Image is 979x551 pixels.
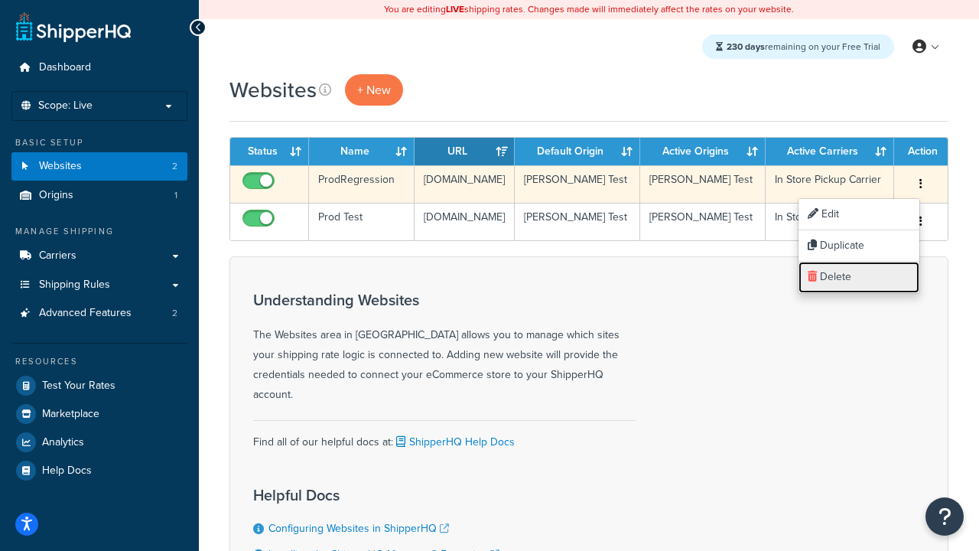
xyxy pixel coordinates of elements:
h3: Helpful Docs [253,487,529,504]
a: Websites 2 [11,152,187,181]
td: ProdRegression [309,165,415,203]
a: Test Your Rates [11,372,187,399]
span: Dashboard [39,61,91,74]
a: + New [345,74,403,106]
button: Open Resource Center [925,497,964,536]
span: Shipping Rules [39,279,110,292]
span: Origins [39,189,73,202]
td: [PERSON_NAME] Test [640,165,766,203]
a: ShipperHQ Home [16,11,131,42]
th: URL: activate to sort column ascending [415,138,515,165]
div: Resources [11,355,187,368]
h1: Websites [229,75,317,105]
span: Websites [39,160,82,173]
td: [PERSON_NAME] Test [515,203,640,240]
a: Help Docs [11,457,187,484]
span: Scope: Live [38,99,93,112]
div: Basic Setup [11,136,187,149]
span: Advanced Features [39,307,132,320]
td: [PERSON_NAME] Test [515,165,640,203]
th: Active Origins: activate to sort column ascending [640,138,766,165]
a: Duplicate [798,230,919,262]
a: Dashboard [11,54,187,82]
a: Marketplace [11,400,187,428]
a: Edit [798,199,919,230]
a: Origins 1 [11,181,187,210]
a: Analytics [11,429,187,456]
li: Advanced Features [11,299,187,328]
li: Origins [11,181,187,210]
td: In Store Pickup Carrier [766,203,894,240]
div: Find all of our helpful docs at: [253,420,636,452]
th: Default Origin: activate to sort column ascending [515,138,640,165]
li: Websites [11,152,187,181]
span: Carriers [39,249,76,262]
span: Analytics [42,436,84,449]
span: Marketplace [42,408,99,421]
th: Action [894,138,948,165]
b: LIVE [446,2,464,16]
h3: Understanding Websites [253,292,636,308]
div: Manage Shipping [11,225,187,238]
a: Advanced Features 2 [11,299,187,328]
strong: 230 days [727,40,765,54]
a: Carriers [11,242,187,270]
span: 1 [174,189,177,202]
span: 2 [172,160,177,173]
td: [PERSON_NAME] Test [640,203,766,240]
span: 2 [172,307,177,320]
td: [DOMAIN_NAME] [415,165,515,203]
span: Help Docs [42,465,92,478]
span: Test Your Rates [42,380,115,393]
td: Prod Test [309,203,415,240]
a: Delete [798,262,919,293]
th: Active Carriers: activate to sort column ascending [766,138,894,165]
td: In Store Pickup Carrier [766,165,894,203]
a: Configuring Websites in ShipperHQ [268,520,449,536]
a: Shipping Rules [11,271,187,299]
div: The Websites area in [GEOGRAPHIC_DATA] allows you to manage which sites your shipping rate logic ... [253,292,636,405]
a: ShipperHQ Help Docs [393,434,515,450]
div: remaining on your Free Trial [702,34,894,59]
th: Status: activate to sort column ascending [230,138,309,165]
td: [DOMAIN_NAME] [415,203,515,240]
th: Name: activate to sort column ascending [309,138,415,165]
span: + New [357,81,391,99]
